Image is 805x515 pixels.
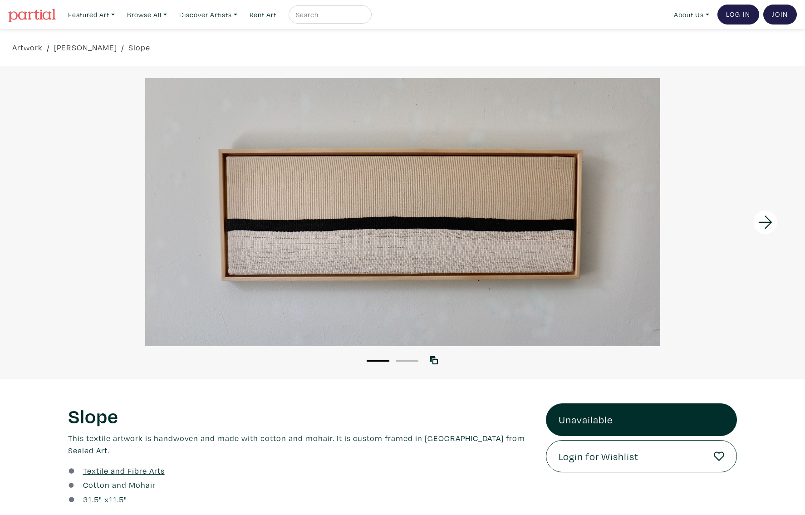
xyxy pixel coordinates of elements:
a: Cotton and Mohair [83,479,156,491]
span: 11.5 [109,494,124,505]
span: Login for Wishlist [559,449,638,464]
a: Rent Art [245,5,280,24]
span: / [47,41,50,54]
a: Log In [717,5,759,25]
span: / [121,41,124,54]
a: [PERSON_NAME] [54,41,117,54]
a: Textile and Fibre Arts [83,465,165,477]
p: This textile artwork is handwoven and made with cotton and mohair. It is custom framed in [GEOGRA... [68,432,532,456]
a: Slope [128,41,150,54]
input: Search [295,9,363,20]
span: 31.5 [83,494,99,505]
a: Join [763,5,797,25]
button: 1 of 2 [367,360,389,362]
a: Discover Artists [175,5,241,24]
a: Login for Wishlist [546,440,737,473]
a: Featured Art [64,5,119,24]
a: About Us [670,5,713,24]
h1: Slope [68,403,532,428]
u: Textile and Fibre Arts [83,466,165,476]
a: Browse All [123,5,171,24]
a: Unavailable [546,403,737,436]
a: Artwork [12,41,43,54]
div: " x " [83,493,127,505]
button: 2 of 2 [396,360,418,362]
